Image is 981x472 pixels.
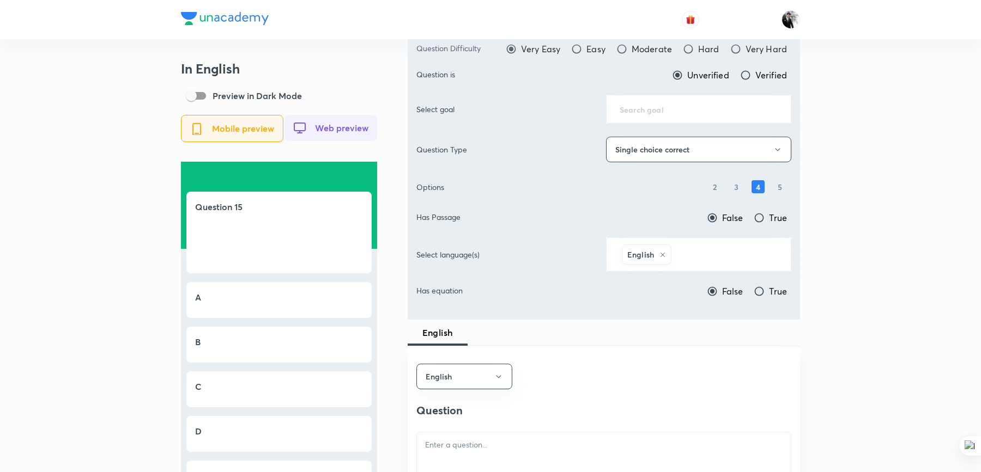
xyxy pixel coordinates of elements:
[620,104,778,114] input: Search goal
[785,108,787,111] button: Open
[773,180,786,193] h6: 5
[195,335,201,348] h5: B
[755,69,787,82] span: Verified
[586,42,605,56] span: Easy
[632,42,672,56] span: Moderate
[195,291,201,304] h5: A
[687,69,729,82] span: Unverified
[414,326,461,339] span: English
[195,200,363,213] h5: Question 15
[416,364,512,389] button: English
[708,180,721,193] h6: 2
[627,249,654,260] h6: English
[785,254,787,256] button: Open
[606,137,791,162] button: Single choice correct
[212,124,274,133] span: Mobile preview
[769,285,787,298] span: True
[416,211,461,224] p: Has Passage
[416,103,455,115] p: Select goal
[195,425,202,438] h5: D
[416,402,791,419] h4: Question
[315,123,368,133] span: Web preview
[698,42,719,56] span: Hard
[195,380,202,393] h5: C
[722,285,743,298] span: False
[416,69,455,82] p: Question is
[521,42,560,56] span: Very Easy
[181,61,377,77] h3: In English
[752,180,765,193] h6: 4
[686,15,695,24] img: avatar
[416,181,444,193] p: Options
[416,285,463,298] p: Has equation
[769,211,787,224] span: True
[730,180,743,193] h6: 3
[213,89,302,102] p: Preview in Dark Mode
[722,211,743,224] span: False
[746,42,787,56] span: Very Hard
[416,42,481,56] p: Question Difficulty
[416,249,480,260] p: Select language(s)
[782,10,800,29] img: Nagesh M
[416,144,467,155] p: Question Type
[682,11,699,28] button: avatar
[181,12,269,25] img: Company Logo
[181,12,269,28] a: Company Logo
